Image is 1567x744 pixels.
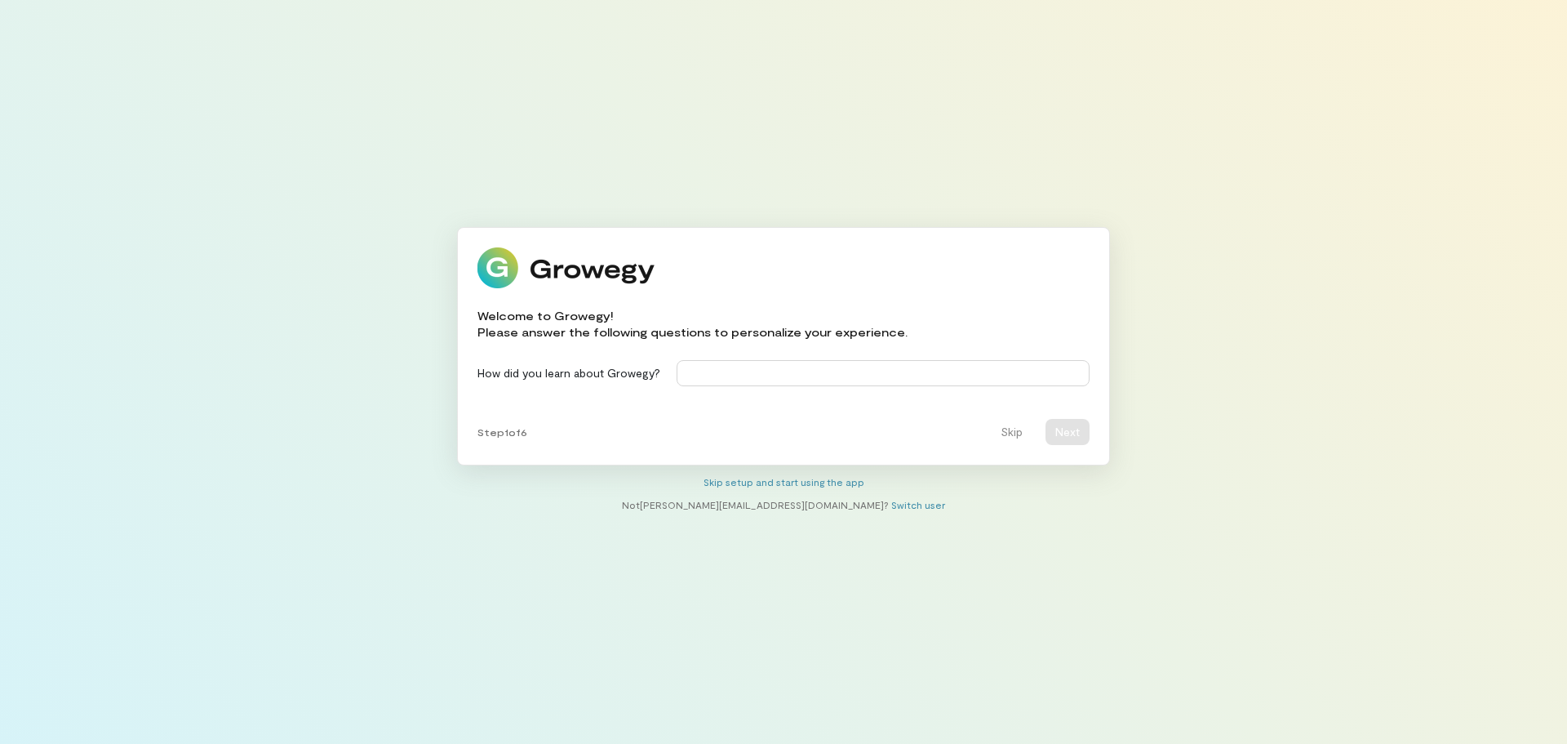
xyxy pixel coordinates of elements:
[477,365,660,381] label: How did you learn about Growegy?
[477,308,908,341] div: Welcome to Growegy! Please answer the following questions to personalize your experience.
[891,499,945,510] a: Switch user
[477,425,527,439] span: Step 1 of 6
[704,476,864,488] a: Skip setup and start using the app
[477,247,655,288] img: Growegy logo
[991,419,1032,445] button: Skip
[1045,419,1090,445] button: Next
[622,499,889,510] span: Not [PERSON_NAME][EMAIL_ADDRESS][DOMAIN_NAME] ?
